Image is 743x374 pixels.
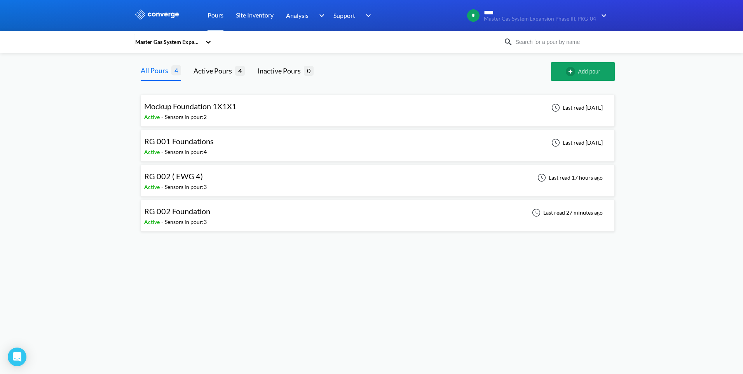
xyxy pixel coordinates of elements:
span: Mockup Foundation 1X1X1 [144,101,237,111]
img: logo_ewhite.svg [134,9,180,19]
div: Last read 27 minutes ago [528,208,605,217]
span: - [161,149,165,155]
span: Active [144,218,161,225]
span: 4 [171,65,181,75]
div: Master Gas System Expansion Phase III, PKG-04 [134,38,201,46]
a: Mockup Foundation 1X1X1Active-Sensors in pour:2Last read [DATE] [141,104,615,110]
div: Sensors in pour: 2 [165,113,207,121]
button: Add pour [551,62,615,81]
img: downArrow.svg [361,11,373,20]
div: Sensors in pour: 3 [165,218,207,226]
img: add-circle-outline.svg [566,67,578,76]
span: - [161,114,165,120]
span: Analysis [286,10,309,20]
img: downArrow.svg [596,11,609,20]
span: Active [144,149,161,155]
div: Last read [DATE] [547,103,605,112]
div: Sensors in pour: 3 [165,183,207,191]
span: - [161,184,165,190]
a: RG 002 FoundationActive-Sensors in pour:3Last read 27 minutes ago [141,209,615,215]
input: Search for a pour by name [513,38,607,46]
span: Master Gas System Expansion Phase III, PKG-04 [484,16,596,22]
a: RG 001 FoundationsActive-Sensors in pour:4Last read [DATE] [141,139,615,145]
div: Inactive Pours [257,65,304,76]
span: Support [333,10,355,20]
img: downArrow.svg [314,11,326,20]
div: Last read 17 hours ago [533,173,605,182]
div: All Pours [141,65,171,76]
div: Active Pours [194,65,235,76]
div: Sensors in pour: 4 [165,148,207,156]
span: RG 002 Foundation [144,206,210,216]
a: RG 002 ( EWG 4)Active-Sensors in pour:3Last read 17 hours ago [141,174,615,180]
span: 4 [235,66,245,75]
span: Active [144,114,161,120]
img: icon-search.svg [504,37,513,47]
span: RG 002 ( EWG 4) [144,171,203,181]
span: - [161,218,165,225]
div: Last read [DATE] [547,138,605,147]
div: Open Intercom Messenger [8,348,26,366]
span: 0 [304,66,314,75]
span: RG 001 Foundations [144,136,214,146]
span: Active [144,184,161,190]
